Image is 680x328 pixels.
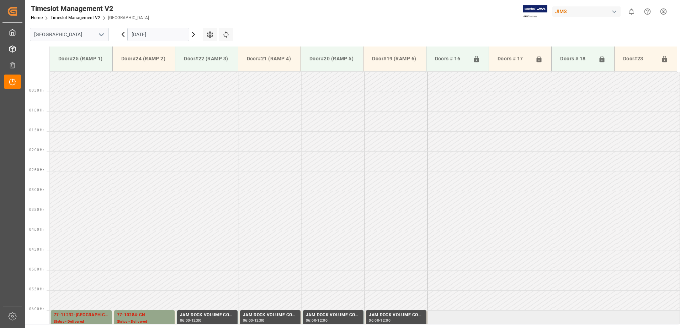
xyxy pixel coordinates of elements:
div: 06:00 [243,319,253,322]
div: 77-10284-CN [117,312,172,319]
div: Doors # 18 [557,52,595,66]
div: 12:00 [254,319,265,322]
span: 05:30 Hr [29,287,44,291]
a: Home [31,15,43,20]
div: 12:00 [191,319,202,322]
div: - [253,319,254,322]
span: 04:30 Hr [29,247,44,251]
div: 77-11232-[GEOGRAPHIC_DATA] [54,312,109,319]
div: JAM DOCK VOLUME CONTROL [243,312,298,319]
span: 06:00 Hr [29,307,44,311]
span: 03:30 Hr [29,208,44,212]
input: Type to search/select [30,28,109,41]
div: - [316,319,317,322]
span: 05:00 Hr [29,267,44,271]
div: Doors # 16 [432,52,470,66]
button: show 0 new notifications [623,4,639,20]
div: Status - Delivered [117,319,172,325]
a: Timeslot Management V2 [51,15,100,20]
div: - [379,319,380,322]
button: JIMS [552,5,623,18]
span: 04:00 Hr [29,228,44,231]
div: Door#21 (RAMP 4) [244,52,295,65]
div: JAM DOCK VOLUME CONTROL [369,312,424,319]
div: 12:00 [317,319,328,322]
div: Door#20 (RAMP 5) [307,52,357,65]
div: 06:00 [369,319,379,322]
span: 02:00 Hr [29,148,44,152]
div: Status - Delivered [54,319,109,325]
span: 01:30 Hr [29,128,44,132]
input: DD.MM.YYYY [127,28,189,41]
span: 03:00 Hr [29,188,44,192]
div: Door#23 [620,52,658,66]
div: Timeslot Management V2 [31,3,149,14]
div: JAM DOCK VOLUME CONTROL [306,312,361,319]
span: 00:30 Hr [29,88,44,92]
span: 02:30 Hr [29,168,44,172]
div: - [190,319,191,322]
div: 12:00 [380,319,391,322]
div: Door#24 (RAMP 2) [118,52,169,65]
span: 01:00 Hr [29,108,44,112]
button: open menu [96,29,106,40]
div: 06:00 [306,319,316,322]
div: 06:00 [180,319,190,322]
img: Exertis%20JAM%20-%20Email%20Logo.jpg_1722504956.jpg [523,5,547,18]
div: JIMS [552,6,621,17]
button: Help Center [639,4,655,20]
div: Door#19 (RAMP 6) [369,52,420,65]
div: Door#25 (RAMP 1) [55,52,107,65]
div: JAM DOCK VOLUME CONTROL [180,312,235,319]
div: Door#22 (RAMP 3) [181,52,232,65]
div: Doors # 17 [495,52,532,66]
